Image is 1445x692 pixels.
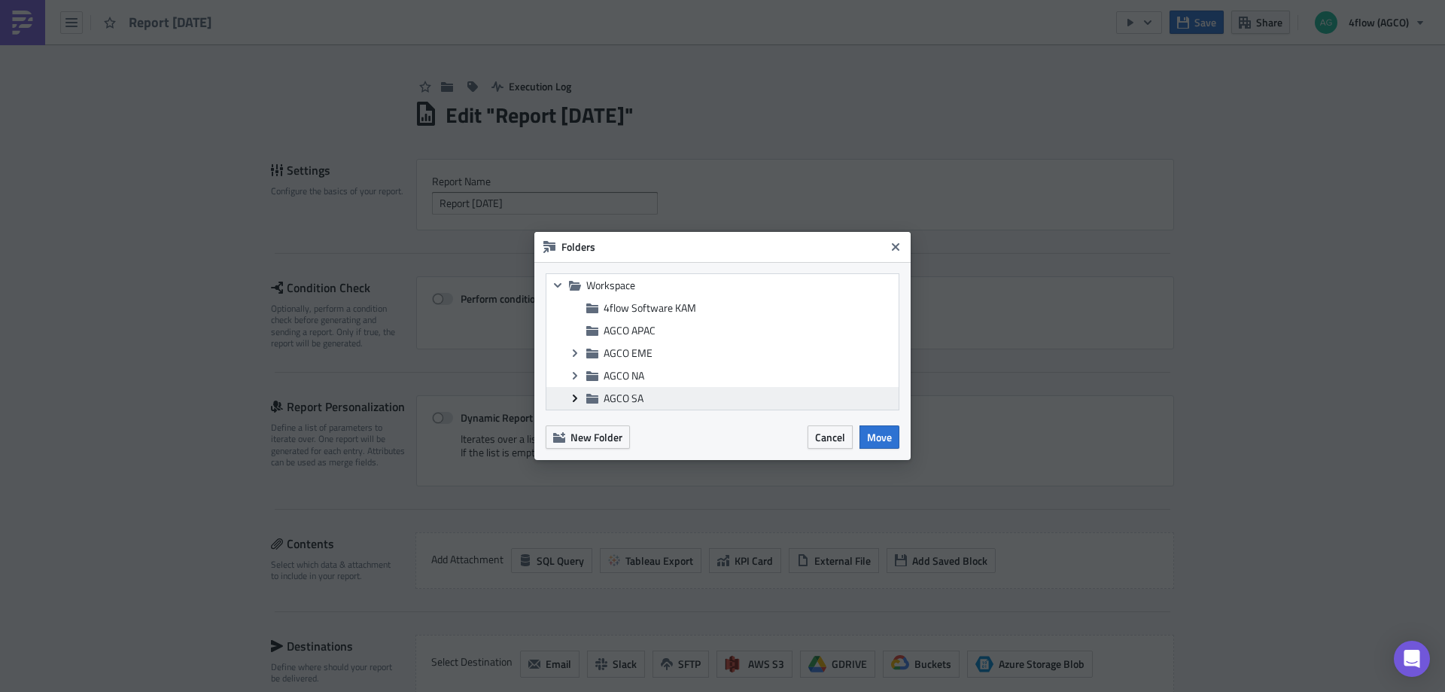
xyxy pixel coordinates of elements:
[808,425,853,449] button: Cancel
[561,240,885,254] h6: Folders
[570,429,622,445] span: New Folder
[1394,641,1430,677] div: Open Intercom Messenger
[604,300,696,316] span: 4flow Software KAM
[604,367,644,383] span: AGCO NA
[884,236,907,258] button: Close
[604,390,643,406] span: AGCO SA
[546,425,630,449] button: New Folder
[867,429,892,445] span: Move
[604,345,653,361] span: AGCO EME
[859,425,899,449] button: Move
[604,322,656,338] span: AGCO APAC
[815,429,845,445] span: Cancel
[586,279,895,292] span: Workspace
